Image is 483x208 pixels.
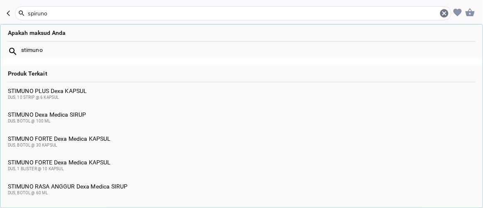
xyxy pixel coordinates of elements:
[8,88,476,101] div: STIMUNO PLUS Dexa KAPSUL
[27,9,439,18] input: Cari 4000+ produk di sini
[8,143,57,147] span: DUS, BOTOL @ 30 KAPSUL
[8,119,51,123] span: DUS, BOTOL @ 100 ML
[8,135,476,149] div: STIMUNO FORTE Dexa Medica KAPSUL
[8,183,476,196] div: STIMUNO RASA ANGGUR Dexa Medica SIRUP
[0,24,483,41] div: Apakah maksud Anda
[0,65,483,82] div: Produk Terkait
[8,166,64,171] span: DUS, 1 BLISTER @ 10 KAPSUL
[8,191,48,195] span: DUS, BOTOL @ 60 ML
[8,111,476,125] div: STIMUNO Dexa Medica SIRUP
[8,159,476,172] div: STIMUNO FORTE Dexa Medica KAPSUL
[21,46,476,53] div: stimuno
[8,95,59,100] span: DUS, 10 STRIP @ 6 KAPSUL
